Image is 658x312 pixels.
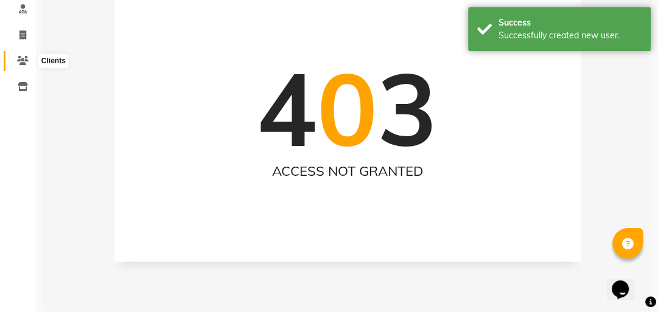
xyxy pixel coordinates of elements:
span: 0 [317,45,377,171]
iframe: chat widget [607,263,646,300]
div: Success [499,16,642,29]
div: Clients [38,54,69,69]
div: Successfully created new user. [499,29,642,42]
h1: 4 3 [257,48,438,168]
h2: ACCESS NOT GRANTED [138,163,556,179]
